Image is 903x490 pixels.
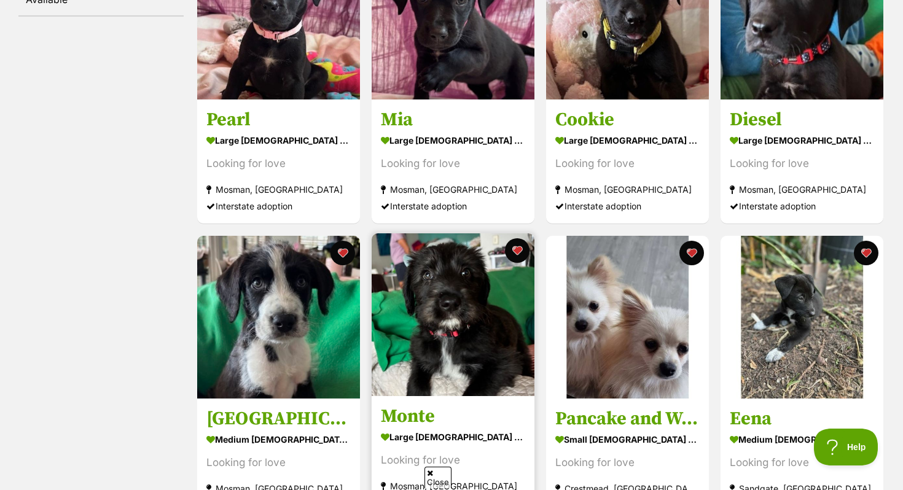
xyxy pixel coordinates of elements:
div: Mosman, [GEOGRAPHIC_DATA] [555,182,700,198]
div: large [DEMOGRAPHIC_DATA] Dog [206,132,351,150]
a: Pearl large [DEMOGRAPHIC_DATA] Dog Looking for love Mosman, [GEOGRAPHIC_DATA] Interstate adoption... [197,99,360,224]
button: favourite [505,238,530,263]
div: Looking for love [381,156,525,173]
div: Interstate adoption [555,198,700,215]
div: medium [DEMOGRAPHIC_DATA] Dog [730,430,874,448]
button: favourite [330,241,355,265]
h3: Mia [381,109,525,132]
h3: Pancake and Waffle [555,407,700,430]
div: large [DEMOGRAPHIC_DATA] Dog [381,132,525,150]
iframe: Help Scout Beacon - Open [814,429,878,465]
div: Looking for love [206,454,351,471]
div: Looking for love [381,452,525,469]
span: Close [424,467,451,488]
div: Mosman, [GEOGRAPHIC_DATA] [730,182,874,198]
div: Mosman, [GEOGRAPHIC_DATA] [381,182,525,198]
h3: Monte [381,405,525,428]
a: Mia large [DEMOGRAPHIC_DATA] Dog Looking for love Mosman, [GEOGRAPHIC_DATA] Interstate adoption f... [372,99,534,224]
img: Boston [197,236,360,399]
h3: Cookie [555,109,700,132]
div: large [DEMOGRAPHIC_DATA] Dog [381,428,525,446]
div: Mosman, [GEOGRAPHIC_DATA] [206,182,351,198]
div: Looking for love [206,156,351,173]
h3: [GEOGRAPHIC_DATA] [206,407,351,430]
button: favourite [854,241,878,265]
div: Interstate adoption [206,198,351,215]
a: Cookie large [DEMOGRAPHIC_DATA] Dog Looking for love Mosman, [GEOGRAPHIC_DATA] Interstate adoptio... [546,99,709,224]
div: Interstate adoption [381,198,525,215]
img: Eena [721,236,883,399]
img: Monte [372,233,534,396]
img: Pancake and Waffle [546,236,709,399]
div: large [DEMOGRAPHIC_DATA] Dog [555,132,700,150]
div: Looking for love [555,156,700,173]
button: favourite [679,241,704,265]
a: Diesel large [DEMOGRAPHIC_DATA] Dog Looking for love Mosman, [GEOGRAPHIC_DATA] Interstate adoptio... [721,99,883,224]
div: Looking for love [555,454,700,471]
h3: Eena [730,407,874,430]
h3: Pearl [206,109,351,132]
h3: Diesel [730,109,874,132]
div: Looking for love [730,156,874,173]
div: medium [DEMOGRAPHIC_DATA] Dog [206,430,351,448]
div: Looking for love [730,454,874,471]
div: large [DEMOGRAPHIC_DATA] Dog [730,132,874,150]
div: small [DEMOGRAPHIC_DATA] Dog [555,430,700,448]
div: Interstate adoption [730,198,874,215]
